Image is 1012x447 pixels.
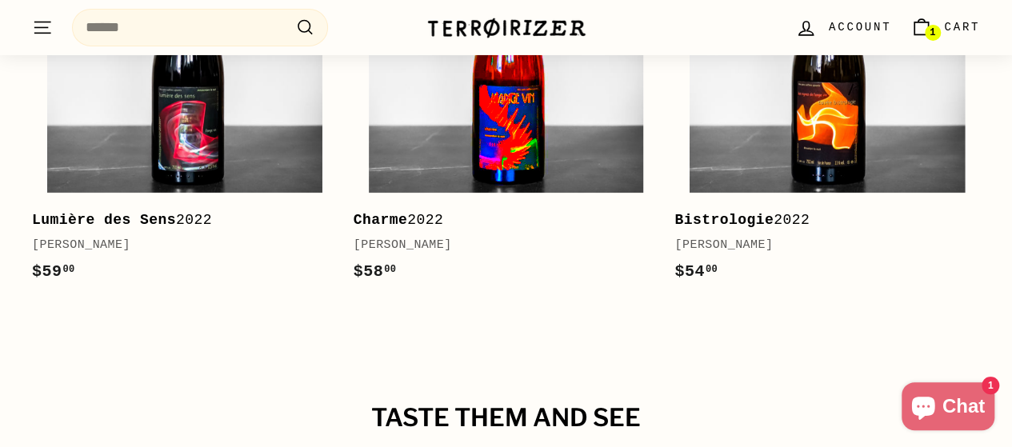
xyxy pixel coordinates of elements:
[944,18,980,36] span: Cart
[901,4,990,51] a: Cart
[32,405,980,432] h2: Taste them and see
[62,264,74,275] sup: 00
[706,264,718,275] sup: 00
[354,262,397,281] span: $58
[32,236,322,255] div: [PERSON_NAME]
[930,27,935,38] span: 1
[674,236,964,255] div: [PERSON_NAME]
[354,212,408,228] b: Charme
[32,212,176,228] b: Lumière des Sens
[32,209,322,232] div: 2022
[354,209,643,232] div: 2022
[786,4,901,51] a: Account
[829,18,891,36] span: Account
[354,236,643,255] div: [PERSON_NAME]
[674,209,964,232] div: 2022
[674,212,774,228] b: Bistrologie
[384,264,396,275] sup: 00
[32,262,75,281] span: $59
[674,262,718,281] span: $54
[897,382,999,434] inbox-online-store-chat: Shopify online store chat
